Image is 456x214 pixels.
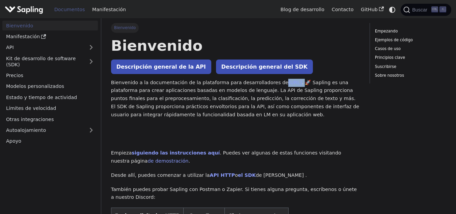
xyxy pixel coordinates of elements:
a: de demostración [147,158,188,164]
a: Ejemplos de código [375,37,444,43]
button: Cambiar entre modo oscuro y claro (actualmente modo sistema) [387,5,397,15]
font: Autoalojamiento [6,127,46,133]
a: Contacto [328,4,357,15]
font: Modelos personalizados [6,84,64,89]
font: Bienvenido [6,23,33,28]
a: Precios [2,71,98,80]
font: Descripción general del SDK [221,64,308,70]
a: Límites de velocidad [2,103,98,113]
font: Empezando [375,29,398,33]
a: Estado y tiempo de actividad [2,92,98,102]
font: Bienvenido [114,25,136,30]
a: GitHub [357,4,387,15]
a: Descripción general del SDK [216,60,313,74]
nav: Pan rallado [111,23,360,32]
a: Blog de desarrollo [277,4,328,15]
a: API HTTP [210,172,235,178]
font: Otras integraciones [6,117,54,122]
a: Documentos [51,4,88,15]
font: Empieza [111,150,132,156]
a: Principios clave [375,54,444,61]
a: Casos de uso [375,46,444,52]
a: Manifestación [88,4,130,15]
font: . 🚀 Sapling es una plataforma para crear aplicaciones basadas en modelos de lenguaje. La API de S... [111,80,359,117]
font: Precios [6,73,23,78]
font: Sobre nosotros [375,73,404,78]
font: Kit de desarrollo de software (SDK) [6,56,76,67]
font: Apoyo [6,138,21,144]
a: [URL] [288,80,302,85]
a: API [2,43,84,52]
font: Límites de velocidad [6,105,56,111]
font: Principios clave [375,55,405,60]
a: Sapling.ai [5,5,46,15]
a: Manifestación [2,32,98,42]
font: Buscar [412,7,427,13]
font: Bienvenido a la documentación de la plataforma para desarrolladores de [111,80,289,85]
font: API [6,45,14,50]
font: Suscribirse [375,64,396,69]
kbd: K [439,6,446,13]
font: Desde allí, puedes comenzar a utilizar la [111,172,210,178]
font: Descripción general de la API [116,64,206,70]
font: Manifestación [92,7,126,12]
font: Casos de uso [375,46,401,51]
a: el SDK [238,172,256,178]
font: . [188,158,190,164]
font: Contacto [332,7,354,12]
font: de [PERSON_NAME] . [256,172,307,178]
a: Kit de desarrollo de software (SDK) [2,53,84,69]
img: Sapling.ai [5,5,43,15]
a: Otras integraciones [2,114,98,124]
font: Manifestación [6,34,40,39]
a: Suscribirse [375,64,444,70]
button: Expandir la categoría de la barra lateral 'SDK' [84,53,98,69]
a: Modelos personalizados [2,81,98,91]
button: Expandir la categoría 'API' de la barra lateral [84,43,98,52]
a: Apoyo [2,136,98,146]
font: Ejemplos de código [375,38,413,42]
a: Sobre nosotros [375,72,444,79]
a: siguiendo las instrucciones aquí [132,150,220,156]
font: Blog de desarrollo [280,7,324,12]
font: Documentos [54,7,85,12]
button: Buscar (Ctrl+K) [401,4,451,16]
font: o [235,172,238,178]
font: Bienvenido [111,37,203,54]
a: Autoalojamiento [2,125,98,135]
font: Estado y tiempo de actividad [6,95,77,100]
font: GitHub [361,7,378,12]
a: Empezando [375,28,444,34]
font: También puedes probar Sapling con Postman o Zapier. Si tienes alguna pregunta, escríbenos o únete... [111,187,357,200]
a: Descripción general de la API [111,60,211,74]
a: Bienvenido [2,21,98,30]
font: . Puedes ver algunas de estas funciones visitando nuestra página [111,150,341,164]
